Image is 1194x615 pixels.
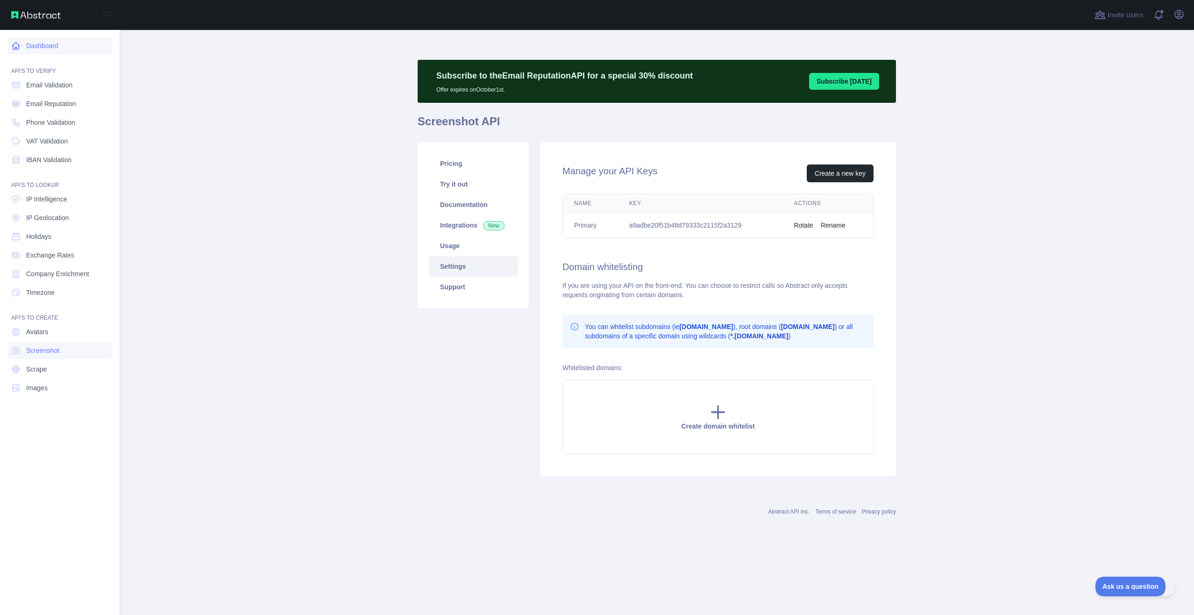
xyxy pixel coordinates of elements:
[783,194,873,213] th: Actions
[7,37,112,54] a: Dashboard
[429,215,518,236] a: Integrations New
[429,153,518,174] a: Pricing
[429,236,518,256] a: Usage
[562,164,657,182] h2: Manage your API Keys
[483,221,505,230] span: New
[563,194,618,213] th: Name
[7,265,112,282] a: Company Enrichment
[7,228,112,245] a: Holidays
[7,303,112,322] div: API'S TO CREATE
[26,250,74,260] span: Exchange Rates
[7,56,112,75] div: API'S TO VERIFY
[26,155,71,164] span: IBAN Validation
[618,194,783,213] th: Key
[862,508,896,515] a: Privacy policy
[26,118,75,127] span: Phone Validation
[26,232,51,241] span: Holidays
[7,361,112,378] a: Scrape
[562,281,874,300] div: If you are using your API on the front-end. You can choose to restrict calls so Abstract only acc...
[26,383,48,393] span: Images
[562,364,623,372] label: Whitelisted domains:
[26,327,48,336] span: Avatars
[26,136,68,146] span: VAT Validation
[821,221,846,230] button: Rename
[7,379,112,396] a: Images
[7,323,112,340] a: Avatars
[26,269,89,279] span: Company Enrichment
[1108,10,1144,21] span: Invite users
[7,209,112,226] a: IP Geolocation
[26,365,47,374] span: Scrape
[807,164,874,182] button: Create a new key
[794,221,813,230] button: Rotate
[1095,577,1175,596] iframe: Help Scout Beacon - Open
[429,194,518,215] a: Documentation
[7,191,112,207] a: IP Intelligence
[815,508,856,515] a: Terms of service
[418,114,896,136] h1: Screenshot API
[7,95,112,112] a: Email Reputation
[681,422,754,430] span: Create domain whitelist
[436,69,693,82] p: Subscribe to the Email Reputation API for a special 30 % discount
[436,82,693,93] p: Offer expires on October 1st.
[26,194,67,204] span: IP Intelligence
[7,151,112,168] a: IBAN Validation
[730,332,788,340] b: *.[DOMAIN_NAME]
[7,133,112,150] a: VAT Validation
[7,342,112,359] a: Screenshot
[768,508,810,515] a: Abstract API Inc.
[11,11,61,19] img: Abstract API
[809,73,879,90] button: Subscribe [DATE]
[563,213,618,238] td: Primary
[7,170,112,189] div: API'S TO LOOKUP
[26,80,72,90] span: Email Validation
[562,260,874,273] h2: Domain whitelisting
[7,114,112,131] a: Phone Validation
[781,323,835,330] b: [DOMAIN_NAME]
[26,99,76,108] span: Email Reputation
[1093,7,1145,22] button: Invite users
[7,247,112,264] a: Exchange Rates
[26,288,55,297] span: Timezone
[680,323,733,330] b: [DOMAIN_NAME]
[429,256,518,277] a: Settings
[618,213,783,238] td: a9adbe20f51b48d79333c2115f2a3129
[429,174,518,194] a: Try it out
[429,277,518,297] a: Support
[26,346,59,355] span: Screenshot
[585,322,866,341] p: You can whitelist subdomains (ie ), root domains ( ) or all subdomains of a specific domain using...
[7,77,112,93] a: Email Validation
[26,213,69,222] span: IP Geolocation
[7,284,112,301] a: Timezone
